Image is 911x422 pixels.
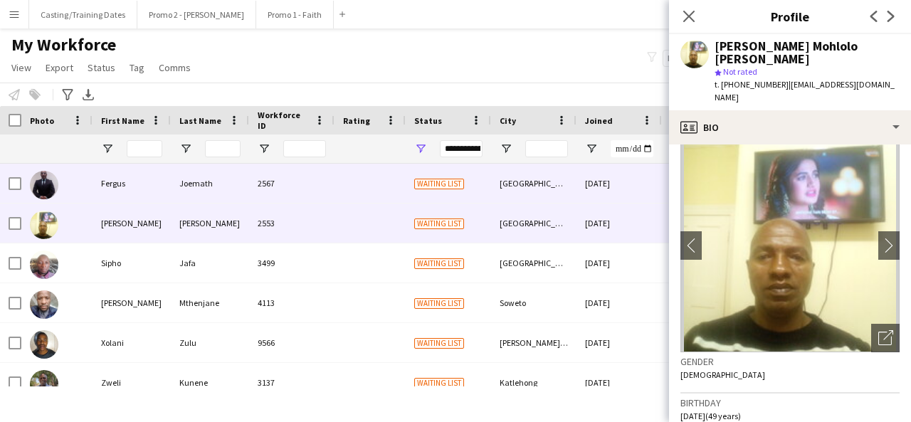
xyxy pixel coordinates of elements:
[137,1,256,28] button: Promo 2 - [PERSON_NAME]
[101,142,114,155] button: Open Filter Menu
[171,164,249,203] div: Joemath
[93,164,171,203] div: Fergus
[343,115,370,126] span: Rating
[93,243,171,283] div: Sipho
[249,243,335,283] div: 3499
[258,142,270,155] button: Open Filter Menu
[723,66,757,77] span: Not rated
[6,58,37,77] a: View
[249,164,335,203] div: 2567
[680,355,900,368] h3: Gender
[179,115,221,126] span: Last Name
[88,61,115,74] span: Status
[576,164,662,203] div: [DATE]
[93,363,171,402] div: Zweli
[93,204,171,243] div: [PERSON_NAME]
[576,323,662,362] div: [DATE]
[491,243,576,283] div: [GEOGRAPHIC_DATA]
[171,323,249,362] div: Zulu
[249,323,335,362] div: 9566
[258,110,309,131] span: Workforce ID
[414,218,464,229] span: Waiting list
[249,283,335,322] div: 4113
[256,1,334,28] button: Promo 1 - Faith
[491,204,576,243] div: [GEOGRAPHIC_DATA]
[30,171,58,199] img: Fergus Joemath
[576,283,662,322] div: [DATE]
[680,396,900,409] h3: Birthday
[680,411,741,421] span: [DATE] (49 years)
[130,61,144,74] span: Tag
[93,283,171,322] div: [PERSON_NAME]
[491,164,576,203] div: [GEOGRAPHIC_DATA]
[715,40,900,65] div: [PERSON_NAME] Mohlolo [PERSON_NAME]
[500,115,516,126] span: City
[414,115,442,126] span: Status
[179,142,192,155] button: Open Filter Menu
[205,140,241,157] input: Last Name Filter Input
[585,115,613,126] span: Joined
[576,243,662,283] div: [DATE]
[30,115,54,126] span: Photo
[30,290,58,319] img: Thomas Mthenjane
[414,258,464,269] span: Waiting list
[171,204,249,243] div: [PERSON_NAME]
[414,142,427,155] button: Open Filter Menu
[663,50,738,67] button: Everyone11,285
[576,363,662,402] div: [DATE]
[249,204,335,243] div: 2553
[80,86,97,103] app-action-btn: Export XLSX
[11,34,116,56] span: My Workforce
[669,110,911,144] div: Bio
[29,1,137,28] button: Casting/Training Dates
[585,142,598,155] button: Open Filter Menu
[82,58,121,77] a: Status
[101,115,144,126] span: First Name
[171,283,249,322] div: Mthenjane
[40,58,79,77] a: Export
[59,86,76,103] app-action-btn: Advanced filters
[30,211,58,239] img: Samuel Mohlolo Montso
[715,79,789,90] span: t. [PHONE_NUMBER]
[30,370,58,399] img: Zweli Kunene
[669,7,911,26] h3: Profile
[30,250,58,279] img: Sipho Jafa
[283,140,326,157] input: Workforce ID Filter Input
[414,179,464,189] span: Waiting list
[159,61,191,74] span: Comms
[46,61,73,74] span: Export
[414,298,464,309] span: Waiting list
[30,330,58,359] img: Xolani Zulu
[680,369,765,380] span: [DEMOGRAPHIC_DATA]
[491,323,576,362] div: [PERSON_NAME] Bay
[124,58,150,77] a: Tag
[500,142,512,155] button: Open Filter Menu
[127,140,162,157] input: First Name Filter Input
[491,283,576,322] div: Soweto
[680,139,900,352] img: Crew avatar or photo
[249,363,335,402] div: 3137
[171,363,249,402] div: Kunene
[93,323,171,362] div: Xolani
[414,338,464,349] span: Waiting list
[525,140,568,157] input: City Filter Input
[871,324,900,352] div: Open photos pop-in
[611,140,653,157] input: Joined Filter Input
[414,378,464,389] span: Waiting list
[11,61,31,74] span: View
[171,243,249,283] div: Jafa
[576,204,662,243] div: [DATE]
[491,363,576,402] div: Katlehong
[715,79,895,102] span: | [EMAIL_ADDRESS][DOMAIN_NAME]
[153,58,196,77] a: Comms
